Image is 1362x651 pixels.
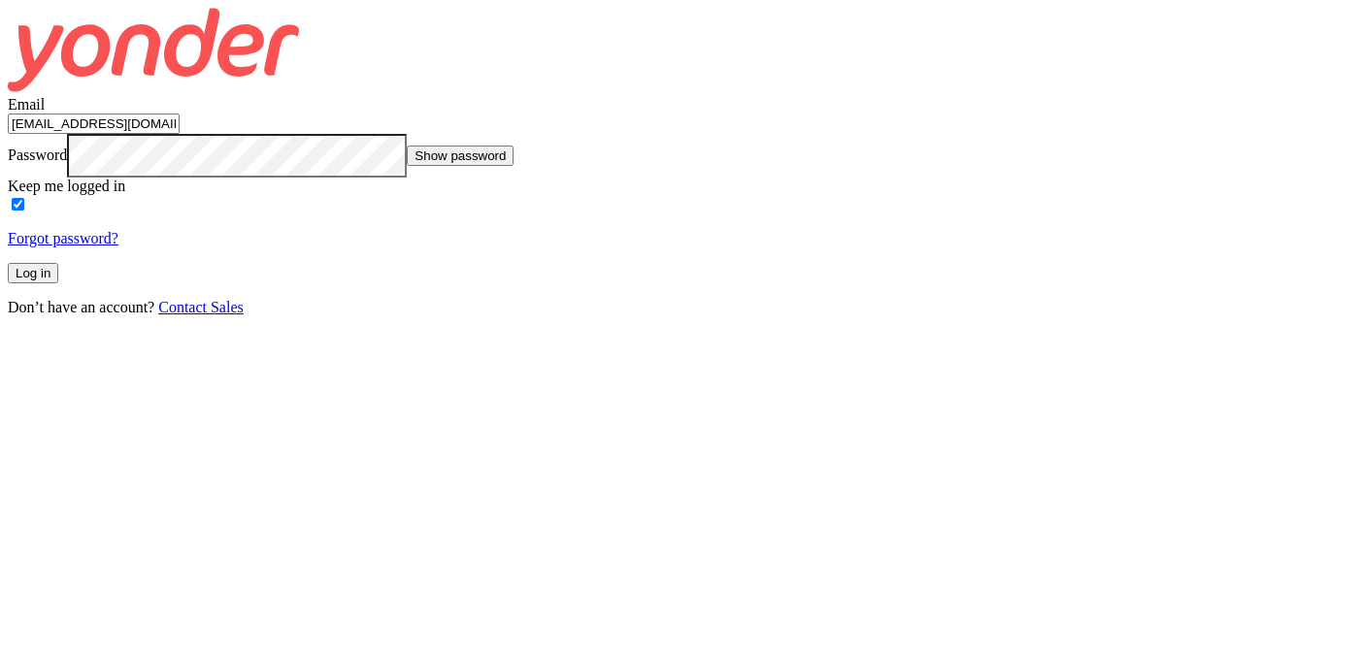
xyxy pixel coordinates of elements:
a: Forgot password? [8,230,118,246]
p: Don’t have an account? [8,299,1354,316]
button: Log in [8,263,58,283]
label: Keep me logged in [8,178,125,194]
a: Contact Sales [158,299,244,315]
input: user@emailaddress.com [8,114,180,134]
button: Show password [407,146,514,166]
label: Password [8,146,67,163]
label: Email [8,96,45,113]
